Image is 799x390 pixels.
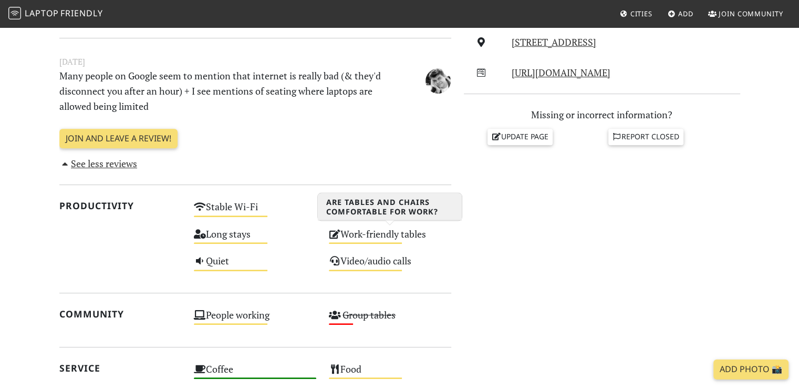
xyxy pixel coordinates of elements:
[59,363,182,374] h2: Service
[512,36,596,48] a: [STREET_ADDRESS]
[188,361,323,387] div: Coffee
[323,361,458,387] div: Food
[323,225,458,252] div: Work-friendly tables
[464,107,740,122] p: Missing or incorrect information?
[8,7,21,19] img: LaptopFriendly
[25,7,59,19] span: Laptop
[188,225,323,252] div: Long stays
[59,129,178,149] a: Join and leave a review!
[59,157,138,170] a: See less reviews
[53,55,458,68] small: [DATE]
[426,74,451,86] span: Vlad Sitalo
[713,360,788,379] a: Add Photo 📸
[318,193,462,221] h3: Are tables and chairs comfortable for work?
[426,68,451,94] img: 2406-vlad.jpg
[53,68,390,114] p: Many people on Google seem to mention that internet is really bad (& they'd disconnect you after ...
[323,252,458,279] div: Video/audio calls
[616,4,657,23] a: Cities
[8,5,103,23] a: LaptopFriendly LaptopFriendly
[719,9,783,18] span: Join Community
[188,198,323,225] div: Stable Wi-Fi
[608,129,684,145] a: Report closed
[678,9,693,18] span: Add
[60,7,102,19] span: Friendly
[630,9,652,18] span: Cities
[663,4,698,23] a: Add
[59,309,182,320] h2: Community
[704,4,787,23] a: Join Community
[343,309,396,321] s: Group tables
[188,306,323,333] div: People working
[512,66,610,79] a: [URL][DOMAIN_NAME]
[487,129,553,145] a: Update page
[59,200,182,211] h2: Productivity
[188,252,323,279] div: Quiet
